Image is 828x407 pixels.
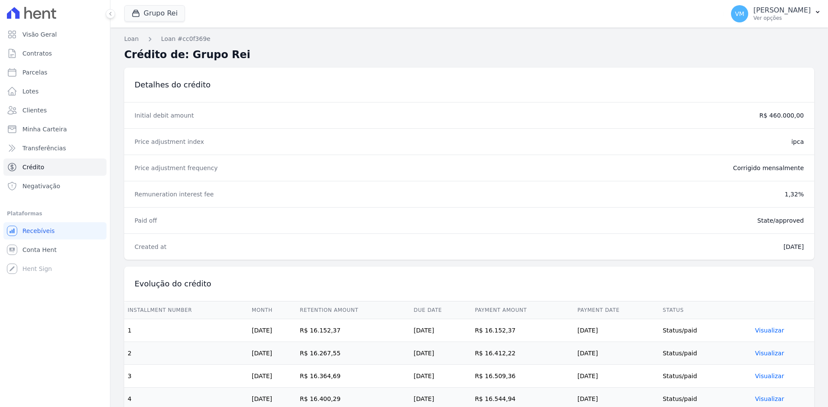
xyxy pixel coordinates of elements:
[3,26,107,43] a: Visão Geral
[135,216,353,225] dt: Paid off
[124,319,248,342] td: 1
[574,301,659,319] th: Payment date
[296,342,410,365] td: R$ 16.267,55
[659,301,752,319] th: Status
[22,106,47,115] span: Clientes
[3,140,107,157] a: Transferências
[248,301,297,319] th: Month
[124,34,139,43] a: Loan
[135,137,353,146] dt: Price adjustment index
[248,319,297,342] td: [DATE]
[135,190,353,199] dt: Remuneration interest fee
[410,365,471,388] td: [DATE]
[22,68,47,77] span: Parcelas
[135,242,353,251] dt: Created at
[755,350,784,357] a: Visualizar
[410,342,471,365] td: [DATE]
[360,216,804,225] dd: State/approved
[135,279,358,289] h3: Evolução do crédito
[360,242,804,251] dd: [DATE]
[22,163,44,171] span: Crédito
[296,301,410,319] th: Retention amount
[3,64,107,81] a: Parcelas
[135,111,353,120] dt: Initial debit amount
[471,301,574,319] th: Payment amount
[574,342,659,365] td: [DATE]
[3,177,107,195] a: Negativação
[735,11,744,17] span: VM
[471,365,574,388] td: R$ 16.509,36
[9,378,29,398] iframe: Intercom live chat
[360,111,804,120] dd: R$ 460.000,00
[22,49,52,58] span: Contratos
[22,245,56,254] span: Conta Hent
[755,373,784,379] a: Visualizar
[7,208,103,219] div: Plataformas
[22,144,66,152] span: Transferências
[3,45,107,62] a: Contratos
[22,182,60,190] span: Negativação
[659,342,752,365] td: Status/paid
[124,5,185,22] button: Grupo Rei
[755,395,784,402] a: Visualizar
[248,365,297,388] td: [DATE]
[248,342,297,365] td: [DATE]
[3,222,107,239] a: Recebíveis
[22,227,55,235] span: Recebíveis
[124,34,814,43] nav: Breadcrumb
[3,121,107,138] a: Minha Carteira
[3,102,107,119] a: Clientes
[574,365,659,388] td: [DATE]
[124,365,248,388] td: 3
[296,365,410,388] td: R$ 16.364,69
[471,342,574,365] td: R$ 16.412,22
[3,241,107,258] a: Conta Hent
[22,125,67,134] span: Minha Carteira
[753,6,811,15] p: [PERSON_NAME]
[753,15,811,22] p: Ver opções
[659,365,752,388] td: Status/paid
[124,47,251,62] h2: Crédito de: Grupo Rei
[755,327,784,334] a: Visualizar
[724,2,828,26] button: VM [PERSON_NAME] Ver opções
[360,164,804,172] dd: Corrigido mensalmente
[3,83,107,100] a: Lotes
[135,80,358,90] h3: Detalhes do crédito
[135,164,353,172] dt: Price adjustment frequency
[124,342,248,365] td: 2
[360,137,804,146] dd: ipca
[296,319,410,342] td: R$ 16.152,37
[124,301,248,319] th: Installment number
[22,87,39,96] span: Lotes
[410,301,471,319] th: Due date
[3,158,107,176] a: Crédito
[659,319,752,342] td: Status/paid
[574,319,659,342] td: [DATE]
[161,34,210,43] a: Loan #cc0f369e
[410,319,471,342] td: [DATE]
[22,30,57,39] span: Visão Geral
[471,319,574,342] td: R$ 16.152,37
[360,190,804,199] dd: 1,32%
